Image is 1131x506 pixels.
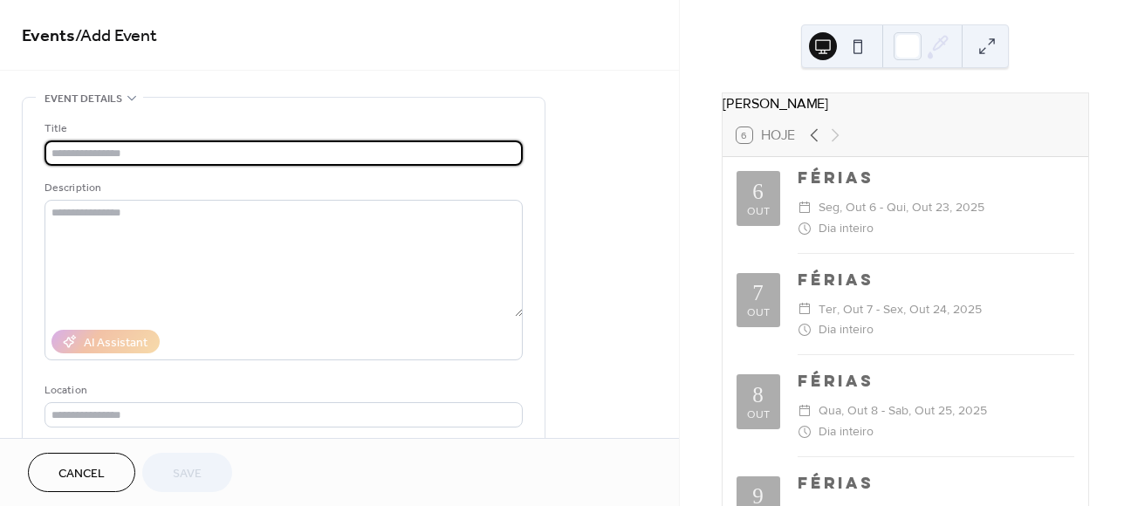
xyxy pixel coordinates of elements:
span: / Add Event [75,19,157,53]
div: ​ [798,299,812,320]
div: FÉRIAS [798,473,1074,494]
div: 6 [752,181,764,202]
div: ​ [798,421,812,442]
span: Dia inteiro [819,421,874,442]
span: Dia inteiro [819,218,874,239]
div: Title [45,120,519,138]
span: Dia inteiro [819,319,874,340]
div: ​ [798,400,812,421]
a: Events [22,19,75,53]
span: seg, out 6 - qui, out 23, 2025 [819,197,984,218]
div: Location [45,381,519,400]
button: Cancel [28,453,135,492]
span: qua, out 8 - sab, out 25, 2025 [819,400,987,421]
div: out [747,307,770,318]
div: 7 [752,282,764,304]
div: FÉRIAS [798,270,1074,291]
div: FÉRIAS [798,371,1074,392]
div: ​ [798,197,812,218]
span: ter, out 7 - sex, out 24, 2025 [819,299,982,320]
div: out [747,409,770,421]
span: Cancel [58,465,105,483]
div: FÉRIAS [798,168,1074,188]
div: ​ [798,319,812,340]
div: out [747,206,770,217]
div: ​ [798,218,812,239]
span: Event details [45,90,122,108]
div: Description [45,179,519,197]
div: [PERSON_NAME] [723,93,1088,114]
div: 8 [752,384,764,406]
